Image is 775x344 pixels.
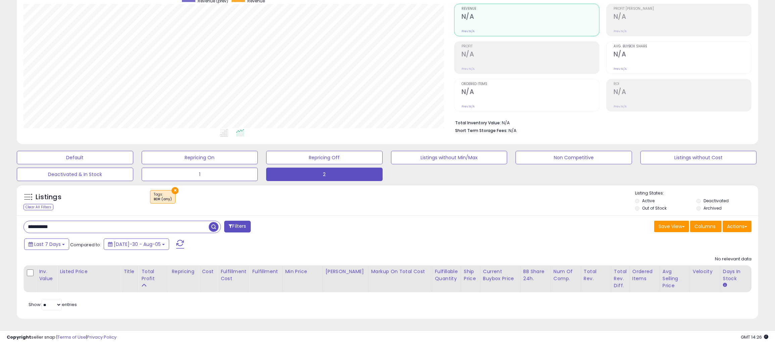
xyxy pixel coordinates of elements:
[24,239,69,250] button: Last 7 Days
[462,13,599,22] h2: N/A
[326,268,366,275] div: [PERSON_NAME]
[462,29,475,33] small: Prev: N/A
[266,168,383,181] button: 2
[462,88,599,97] h2: N/A
[462,104,475,109] small: Prev: N/A
[614,50,751,59] h2: N/A
[391,151,507,164] button: Listings without Min/Max
[154,197,172,202] div: BDR (any)
[614,13,751,22] h2: N/A
[7,334,31,340] strong: Copyright
[723,282,727,288] small: Days In Stock.
[614,268,627,289] div: Total Rev. Diff.
[221,268,246,282] div: Fulfillment Cost
[704,205,722,211] label: Archived
[663,268,687,289] div: Avg Selling Price
[57,334,86,340] a: Terms of Use
[104,239,169,250] button: [DATE]-30 - Aug-05
[635,190,758,197] p: Listing States:
[693,268,717,275] div: Velocity
[36,192,61,202] h5: Listings
[614,88,751,97] h2: N/A
[29,301,77,308] span: Show: entries
[741,334,768,340] span: 2025-08-13 14:26 GMT
[508,127,517,134] span: N/A
[141,268,166,282] div: Total Profit
[462,82,599,86] span: Ordered Items
[172,187,179,194] button: ×
[224,221,250,232] button: Filters
[632,268,657,282] div: Ordered Items
[462,7,599,11] span: Revenue
[455,118,746,126] li: N/A
[614,104,627,109] small: Prev: N/A
[483,268,518,282] div: Current Buybox Price
[371,268,429,275] div: Markup on Total Cost
[202,268,215,275] div: Cost
[23,204,53,210] div: Clear All Filters
[642,198,655,204] label: Active
[455,120,501,126] b: Total Inventory Value:
[523,268,548,282] div: BB Share 24h.
[704,198,729,204] label: Deactivated
[114,241,161,248] span: [DATE]-30 - Aug-05
[87,334,116,340] a: Privacy Policy
[60,268,118,275] div: Listed Price
[70,242,101,248] span: Compared to:
[368,265,432,292] th: The percentage added to the cost of goods (COGS) that forms the calculator for Min & Max prices.
[694,223,716,230] span: Columns
[690,221,722,232] button: Columns
[285,268,320,275] div: Min Price
[17,151,133,164] button: Default
[7,334,116,341] div: seller snap | |
[654,221,689,232] button: Save View
[462,50,599,59] h2: N/A
[464,268,477,282] div: Ship Price
[142,168,258,181] button: 1
[553,268,578,282] div: Num of Comp.
[584,268,608,282] div: Total Rev.
[640,151,757,164] button: Listings without Cost
[17,168,133,181] button: Deactivated & In Stock
[715,256,752,262] div: No relevant data
[39,268,54,282] div: Inv. value
[614,7,751,11] span: Profit [PERSON_NAME]
[614,82,751,86] span: ROI
[252,268,279,275] div: Fulfillment
[172,268,196,275] div: Repricing
[34,241,61,248] span: Last 7 Days
[642,205,667,211] label: Out of Stock
[142,151,258,164] button: Repricing On
[723,221,752,232] button: Actions
[614,67,627,71] small: Prev: N/A
[124,268,136,275] div: Title
[614,45,751,48] span: Avg. Buybox Share
[154,192,172,202] span: Tags :
[614,29,627,33] small: Prev: N/A
[723,268,747,282] div: Days In Stock
[516,151,632,164] button: Non Competitive
[435,268,458,282] div: Fulfillable Quantity
[266,151,383,164] button: Repricing Off
[462,67,475,71] small: Prev: N/A
[455,128,507,133] b: Short Term Storage Fees:
[462,45,599,48] span: Profit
